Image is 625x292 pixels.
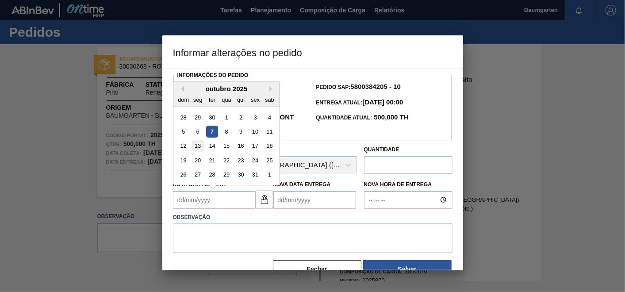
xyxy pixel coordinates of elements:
label: Quantidade [364,146,399,153]
div: Choose sexta-feira, 31 de outubro de 2025 [249,169,261,181]
div: Choose terça-feira, 14 de outubro de 2025 [206,140,218,152]
div: Choose terça-feira, 30 de setembro de 2025 [206,111,218,123]
div: Choose quarta-feira, 15 de outubro de 2025 [220,140,232,152]
label: Observação [173,211,452,224]
div: Choose domingo, 5 de outubro de 2025 [177,126,189,138]
div: month 2025-10 [176,110,276,181]
button: Fechar [273,260,361,278]
button: Next Month [269,86,275,92]
div: Choose quinta-feira, 16 de outubro de 2025 [234,140,246,152]
div: Choose sexta-feira, 17 de outubro de 2025 [249,140,261,152]
div: Choose quarta-feira, 22 de outubro de 2025 [220,154,232,166]
div: Choose quinta-feira, 2 de outubro de 2025 [234,111,246,123]
div: Choose quarta-feira, 29 de outubro de 2025 [220,169,232,181]
div: Choose domingo, 19 de outubro de 2025 [177,154,189,166]
div: Choose sábado, 18 de outubro de 2025 [263,140,275,152]
label: Nova Data Entrega [273,181,331,188]
label: Nova Data Coleta [173,181,226,188]
button: Previous Month [178,86,184,92]
div: Choose quarta-feira, 8 de outubro de 2025 [220,126,232,138]
div: Choose sábado, 25 de outubro de 2025 [263,154,275,166]
div: Choose quarta-feira, 1 de outubro de 2025 [220,111,232,123]
div: Choose terça-feira, 28 de outubro de 2025 [206,169,218,181]
div: Choose segunda-feira, 29 de setembro de 2025 [192,111,203,123]
div: outubro 2025 [173,85,280,92]
div: Choose quinta-feira, 30 de outubro de 2025 [234,169,246,181]
div: Choose quinta-feira, 9 de outubro de 2025 [234,126,246,138]
div: qua [220,93,232,105]
strong: 500,000 TH [372,113,409,121]
div: Choose terça-feira, 21 de outubro de 2025 [206,154,218,166]
div: Choose terça-feira, 7 de outubro de 2025 [206,126,218,138]
div: dom [177,93,189,105]
strong: 5800384205 - 10 [351,83,401,90]
h3: Informar alterações no pedido [162,35,463,69]
div: sab [263,93,275,105]
div: Choose sábado, 11 de outubro de 2025 [263,126,275,138]
div: Choose sábado, 1 de novembro de 2025 [263,169,275,181]
div: Choose segunda-feira, 6 de outubro de 2025 [192,126,203,138]
div: Choose sexta-feira, 10 de outubro de 2025 [249,126,261,138]
div: qui [234,93,246,105]
label: Informações do Pedido [177,72,249,78]
strong: [DATE] 00:00 [362,98,403,106]
div: sex [249,93,261,105]
input: dd/mm/yyyy [173,191,256,209]
div: Choose quinta-feira, 23 de outubro de 2025 [234,154,246,166]
div: Choose segunda-feira, 27 de outubro de 2025 [192,169,203,181]
button: unlocked [256,191,273,208]
img: unlocked [259,194,270,205]
div: Choose domingo, 26 de outubro de 2025 [177,169,189,181]
div: Choose segunda-feira, 20 de outubro de 2025 [192,154,203,166]
div: Choose segunda-feira, 13 de outubro de 2025 [192,140,203,152]
button: Salvar [363,260,452,278]
span: Quantidade Atual: [316,115,409,121]
span: Entrega Atual: [316,100,403,106]
label: Nova Hora de Entrega [364,178,452,191]
div: ter [206,93,218,105]
div: Choose sexta-feira, 3 de outubro de 2025 [249,111,261,123]
div: Choose sábado, 4 de outubro de 2025 [263,111,275,123]
div: Choose domingo, 28 de setembro de 2025 [177,111,189,123]
span: Pedido SAP: [316,84,401,90]
div: seg [192,93,203,105]
input: dd/mm/yyyy [273,191,356,209]
div: Choose sexta-feira, 24 de outubro de 2025 [249,154,261,166]
div: Choose domingo, 12 de outubro de 2025 [177,140,189,152]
